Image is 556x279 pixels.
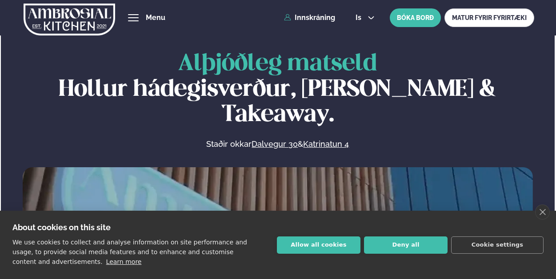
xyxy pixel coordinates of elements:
p: We use cookies to collect and analyse information on site performance and usage, to provide socia... [12,239,247,265]
strong: About cookies on this site [12,223,111,232]
span: Alþjóðleg matseld [178,53,377,75]
a: MATUR FYRIR FYRIRTÆKI [444,8,534,27]
a: Innskráning [284,14,335,22]
button: BÓKA BORÐ [390,8,441,27]
a: Katrinatun 4 [303,139,349,149]
img: logo [24,1,116,38]
p: Staðir okkar & [110,139,446,149]
button: Allow all cookies [277,236,360,254]
a: close [535,204,550,220]
button: hamburger [128,12,139,23]
button: is [348,14,382,21]
button: Deny all [364,236,448,254]
h1: Hollur hádegisverður, [PERSON_NAME] & Takeaway. [23,51,533,128]
a: Dalvegur 30 [252,139,298,149]
span: is [356,14,364,21]
a: Learn more [106,258,142,265]
button: Cookie settings [451,236,544,254]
